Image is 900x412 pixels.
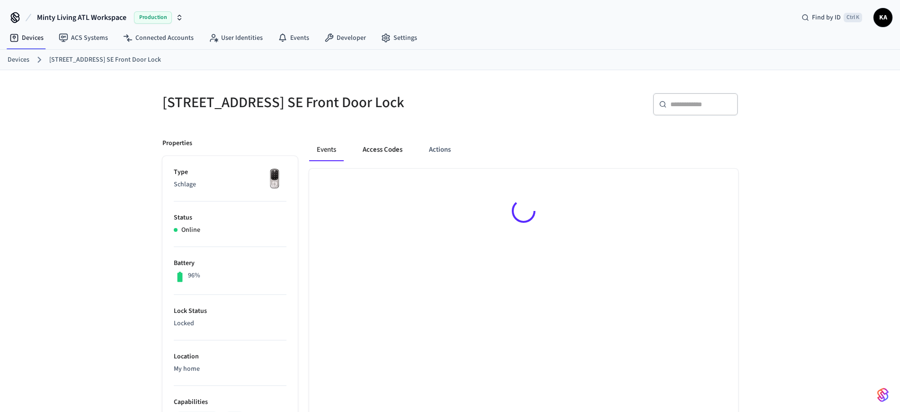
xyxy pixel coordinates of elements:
p: Schlage [174,180,286,190]
button: KA [873,8,892,27]
p: Properties [162,138,192,148]
img: SeamLogoGradient.69752ec5.svg [877,387,889,403]
div: Find by IDCtrl K [794,9,870,26]
a: ACS Systems [51,29,116,46]
p: Battery [174,258,286,268]
a: Devices [8,55,29,65]
a: Events [270,29,317,46]
p: My home [174,364,286,374]
p: Locked [174,319,286,329]
span: Ctrl K [844,13,862,22]
span: KA [874,9,891,26]
p: Location [174,352,286,362]
a: Developer [317,29,374,46]
a: Connected Accounts [116,29,201,46]
span: Production [134,11,172,24]
p: 96% [188,271,200,281]
a: Devices [2,29,51,46]
p: Online [181,225,200,235]
a: [STREET_ADDRESS] SE Front Door Lock [49,55,161,65]
p: Type [174,167,286,177]
button: Actions [421,138,458,161]
a: Settings [374,29,425,46]
button: Events [309,138,344,161]
p: Lock Status [174,306,286,316]
h5: [STREET_ADDRESS] SE Front Door Lock [162,93,445,112]
span: Find by ID [812,13,841,22]
span: Minty Living ATL Workspace [37,12,126,23]
p: Capabilities [174,397,286,407]
p: Status [174,213,286,223]
button: Access Codes [355,138,410,161]
a: User Identities [201,29,270,46]
div: ant example [309,138,738,161]
img: Yale Assure Touchscreen Wifi Smart Lock, Satin Nickel, Front [263,167,286,191]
